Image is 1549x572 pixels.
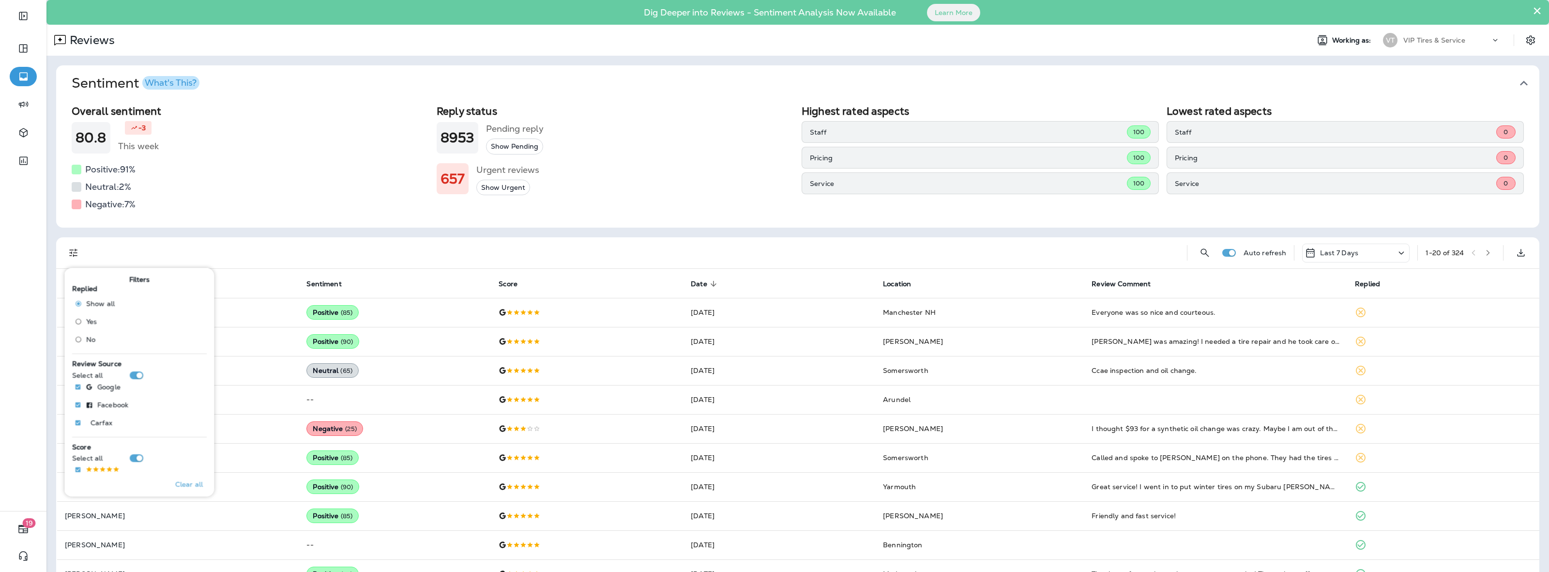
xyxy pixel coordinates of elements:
[56,101,1539,228] div: SentimentWhat's This?
[883,424,943,433] span: [PERSON_NAME]
[1533,3,1542,18] button: Close
[138,123,146,133] p: -3
[175,481,202,489] p: Clear all
[1175,128,1496,136] p: Staff
[341,309,353,317] span: ( 85 )
[1503,154,1508,162] span: 0
[883,395,911,404] span: Arundel
[118,139,159,154] h5: This week
[499,280,517,288] span: Score
[64,65,1547,101] button: SentimentWhat's This?
[1244,249,1287,257] p: Auto refresh
[883,482,916,491] span: Yarmouth
[10,6,37,26] button: Expand Sidebar
[1092,280,1151,288] span: Review Comment
[341,454,353,462] span: ( 85 )
[86,336,95,343] span: No
[683,298,875,327] td: [DATE]
[616,11,924,14] p: Dig Deeper into Reviews - Sentiment Analysis Now Available
[883,453,928,462] span: Somersworth
[1503,128,1508,136] span: 0
[499,279,530,288] span: Score
[1355,279,1393,288] span: Replied
[306,279,354,288] span: Sentiment
[883,308,936,317] span: Manchester NH
[683,385,875,414] td: [DATE]
[883,366,928,375] span: Somersworth
[345,425,357,433] span: ( 25 )
[1320,249,1358,257] p: Last 7 Days
[306,334,359,349] div: Positive
[476,180,530,196] button: Show Urgent
[440,130,474,146] h1: 8953
[1355,280,1380,288] span: Replied
[72,75,199,92] h1: Sentiment
[306,305,359,320] div: Positive
[72,105,429,117] h2: Overall sentiment
[1133,154,1144,162] span: 100
[1511,243,1531,263] button: Export as CSV
[1332,36,1373,45] span: Working as:
[1092,482,1339,492] div: Great service! I went in to put winter tires on my Subaru Forrester and they did a great job. The...
[72,454,103,462] p: Select all
[341,512,353,520] span: ( 85 )
[306,363,359,378] div: Neutral
[883,280,911,288] span: Location
[1092,337,1339,346] div: Ryan was amazing! I needed a tire repair and he took care of it within the time he promised despi...
[1522,31,1539,49] button: Settings
[927,4,980,21] button: Learn More
[1195,243,1215,263] button: Search Reviews
[86,300,115,308] span: Show all
[340,367,352,375] span: ( 65 )
[306,421,363,436] div: Negative
[129,276,150,284] span: Filters
[23,518,36,528] span: 19
[683,414,875,443] td: [DATE]
[1092,511,1339,521] div: Friendly and fast service!
[1167,105,1524,117] h2: Lowest rated aspects
[1092,366,1339,375] div: Ccae inspection and oil change.
[72,371,103,379] p: Select all
[683,472,875,501] td: [DATE]
[691,279,720,288] span: Date
[72,284,97,293] span: Replied
[683,443,875,472] td: [DATE]
[86,318,97,325] span: Yes
[683,356,875,385] td: [DATE]
[97,401,128,409] p: Facebook
[341,338,353,346] span: ( 90 )
[10,519,37,539] button: 19
[65,541,291,549] p: [PERSON_NAME]
[97,383,121,391] p: Google
[883,279,924,288] span: Location
[810,128,1127,136] p: Staff
[1403,36,1465,44] p: VIP Tires & Service
[1133,179,1144,187] span: 100
[66,33,115,47] p: Reviews
[142,76,199,90] button: What's This?
[683,501,875,530] td: [DATE]
[486,121,544,137] h5: Pending reply
[1175,180,1496,187] p: Service
[64,262,214,496] div: Filters
[306,509,359,523] div: Positive
[1092,424,1339,433] div: I thought $93 for a synthetic oil change was crazy. Maybe I am out of the loop but the last place...
[76,130,106,146] h1: 80.8
[1133,128,1144,136] span: 100
[91,419,112,427] p: Carfax
[1503,179,1508,187] span: 0
[486,139,543,155] button: Show Pending
[1426,249,1464,257] div: 1 - 20 of 324
[65,512,291,520] p: [PERSON_NAME]
[85,197,136,212] h5: Negative: 7 %
[72,443,91,451] span: Score
[64,243,83,263] button: Filters
[306,450,359,465] div: Positive
[145,78,197,87] div: What's This?
[883,541,922,549] span: Bennington
[299,385,491,414] td: --
[1383,33,1397,47] div: VT
[883,511,943,520] span: [PERSON_NAME]
[1092,308,1339,317] div: Everyone was so nice and courteous.
[299,530,491,559] td: --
